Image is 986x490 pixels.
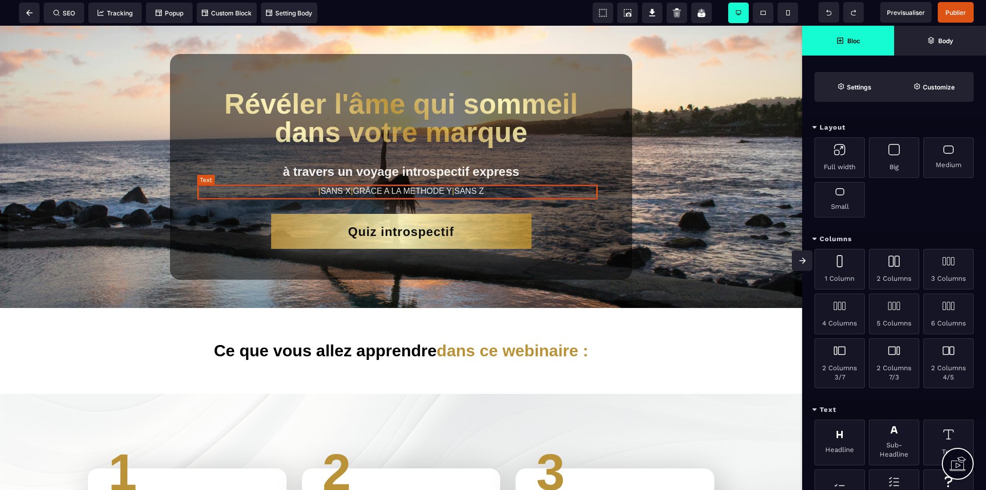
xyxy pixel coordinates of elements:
h1: Ce que vous allez apprendre [8,311,794,340]
b: | [351,161,353,170]
h1: Révéler l'âme qui sommeil dans votre marque [201,59,601,126]
div: Sub-Headline [869,420,919,465]
span: Publier [945,9,966,16]
span: Open Layer Manager [894,26,986,56]
span: Open Style Manager [894,72,974,102]
div: 3 Columns [923,249,974,289]
div: 6 Columns [923,294,974,334]
span: SEO [53,9,75,17]
div: Columns [802,230,986,249]
span: Settings [814,72,894,102]
div: Medium [923,137,974,178]
div: Layout [802,118,986,137]
span: View components [593,3,613,23]
div: 5 Columns [869,294,919,334]
span: Preview [880,2,932,23]
h2: à travers un voyage introspectif express [201,134,601,158]
div: Big [869,137,919,178]
div: Text [923,420,974,465]
div: Headline [814,420,865,465]
strong: Customize [923,83,955,91]
span: Setting Body [266,9,312,17]
button: Quiz introspectif [271,188,532,223]
span: Screenshot [617,3,638,23]
h1: 3 [536,412,694,481]
strong: Bloc [847,37,860,45]
h1: 1 [108,412,266,481]
div: 2 Columns 7/3 [869,338,919,388]
b: | [318,161,320,170]
span: Previsualiser [887,9,925,16]
text: SANS X GRÂCE A LA METHODE Y SANS Z [201,158,601,173]
div: 4 Columns [814,294,865,334]
span: dans ce webinaire : [437,316,588,334]
h1: 2 [323,412,480,481]
div: Text [802,401,986,420]
span: Tracking [98,9,132,17]
strong: Settings [847,83,871,91]
span: Custom Block [202,9,252,17]
div: 2 Columns 3/7 [814,338,865,388]
div: Small [814,182,865,217]
strong: Body [938,37,953,45]
div: 2 Columns 4/5 [923,338,974,388]
div: 2 Columns [869,249,919,289]
div: Full width [814,137,865,178]
span: Popup [156,9,183,17]
div: 1 Column [814,249,865,289]
span: Open Blocks [802,26,894,56]
b: | [452,161,454,170]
